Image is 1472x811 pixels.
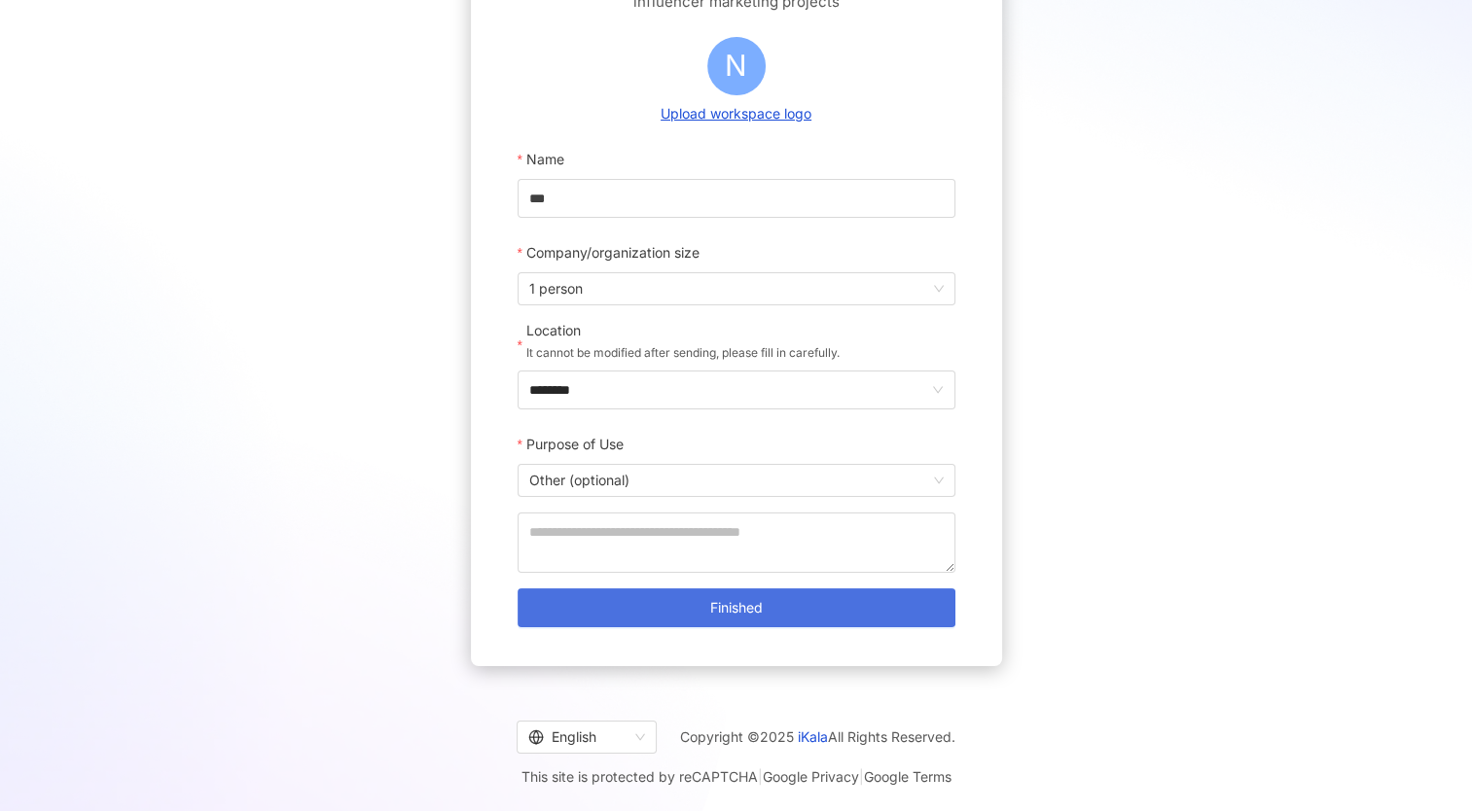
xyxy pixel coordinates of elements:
[521,765,951,789] span: This site is protected by reCAPTCHA
[526,321,840,340] div: Location
[518,179,955,218] input: Name
[518,140,578,179] label: Name
[528,722,628,753] div: English
[758,768,763,785] span: |
[529,465,944,496] span: Other (optional)
[859,768,864,785] span: |
[526,343,840,363] p: It cannot be modified after sending, please fill in carefully.
[725,43,747,88] span: N
[518,588,955,627] button: Finished
[680,725,955,749] span: Copyright © 2025 All Rights Reserved.
[529,273,944,304] span: 1 person
[518,425,637,464] label: Purpose of Use
[864,768,951,785] a: Google Terms
[710,600,763,616] span: Finished
[798,728,828,745] a: iKala
[518,233,713,272] label: Company/organization size
[655,103,817,124] button: Upload workspace logo
[932,384,944,396] span: down
[763,768,859,785] a: Google Privacy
